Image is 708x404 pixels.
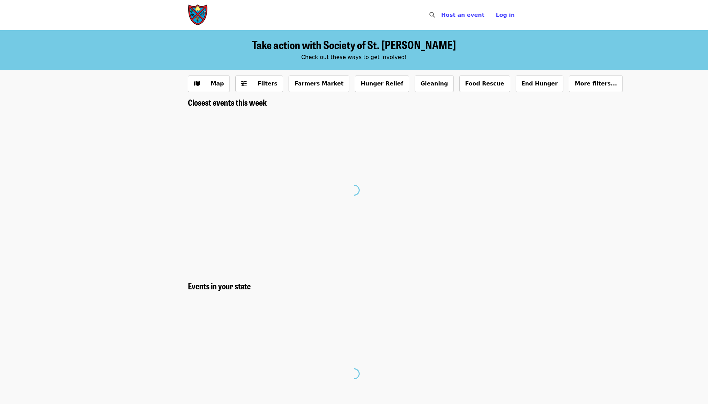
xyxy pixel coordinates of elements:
[439,7,445,23] input: Search
[188,281,251,291] a: Events in your state
[194,80,200,87] i: map icon
[182,97,526,107] div: Closest events this week
[182,281,526,291] div: Events in your state
[241,80,247,87] i: sliders-h icon
[415,76,454,92] button: Gleaning
[496,12,515,18] span: Log in
[441,12,484,18] a: Host an event
[188,4,209,26] img: Society of St. Andrew - Home
[355,76,409,92] button: Hunger Relief
[211,80,224,87] span: Map
[188,96,267,108] span: Closest events this week
[188,53,520,61] div: Check out these ways to get involved!
[429,12,435,18] i: search icon
[459,76,510,92] button: Food Rescue
[188,76,230,92] button: Show map view
[289,76,349,92] button: Farmers Market
[569,76,623,92] button: More filters...
[252,36,456,53] span: Take action with Society of St. [PERSON_NAME]
[258,80,278,87] span: Filters
[188,280,251,292] span: Events in your state
[575,80,617,87] span: More filters...
[516,76,564,92] button: End Hunger
[490,8,520,22] button: Log in
[188,97,267,107] a: Closest events this week
[235,76,283,92] button: Filters (0 selected)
